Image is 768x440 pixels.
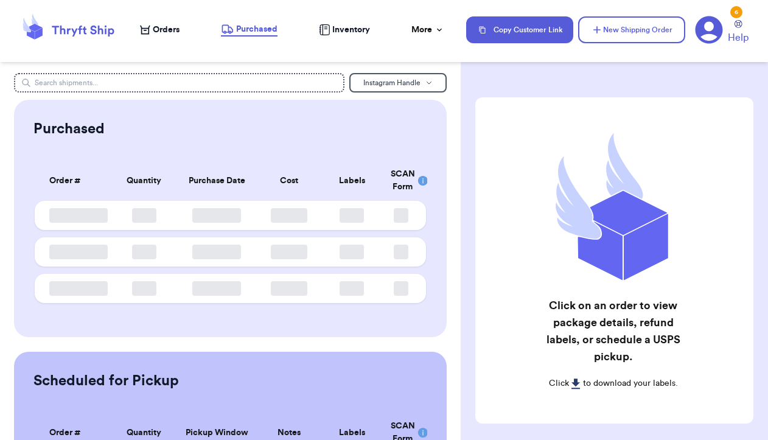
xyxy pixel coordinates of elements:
[536,297,689,365] h2: Click on an order to view package details, refund labels, or schedule a USPS pickup.
[363,79,421,86] span: Instagram Handle
[33,371,179,391] h2: Scheduled for Pickup
[321,161,383,201] th: Labels
[411,24,444,36] div: More
[695,16,723,44] a: 6
[113,161,175,201] th: Quantity
[730,6,742,18] div: 6
[349,73,447,93] button: Instagram Handle
[140,24,180,36] a: Orders
[258,161,321,201] th: Cost
[236,23,278,35] span: Purchased
[175,161,257,201] th: Purchase Date
[33,119,105,139] h2: Purchased
[536,377,689,389] p: Click to download your labels.
[221,23,278,37] a: Purchased
[319,24,370,36] a: Inventory
[391,168,412,194] div: SCAN Form
[578,16,685,43] button: New Shipping Order
[332,24,370,36] span: Inventory
[728,30,749,45] span: Help
[153,24,180,36] span: Orders
[728,20,749,45] a: Help
[14,73,345,93] input: Search shipments...
[35,161,113,201] th: Order #
[466,16,573,43] button: Copy Customer Link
